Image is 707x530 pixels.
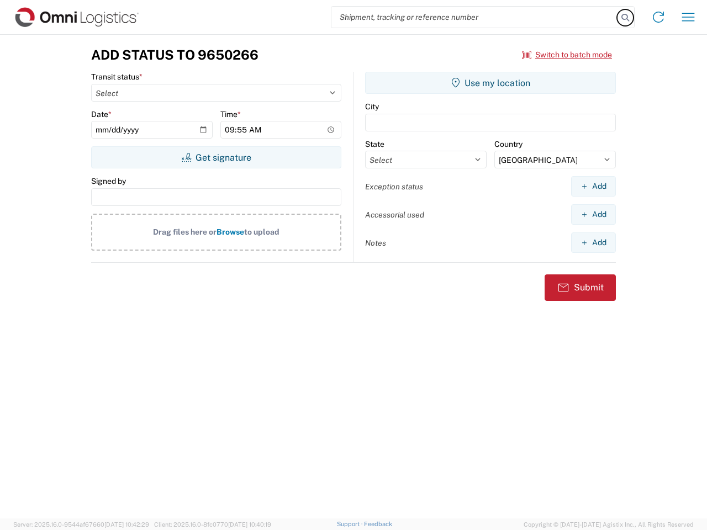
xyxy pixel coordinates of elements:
[365,210,424,220] label: Accessorial used
[91,146,341,168] button: Get signature
[571,204,616,225] button: Add
[365,238,386,248] label: Notes
[365,182,423,192] label: Exception status
[365,102,379,112] label: City
[494,139,523,149] label: Country
[154,521,271,528] span: Client: 2025.16.0-8fc0770
[220,109,241,119] label: Time
[91,176,126,186] label: Signed by
[337,521,365,527] a: Support
[364,521,392,527] a: Feedback
[104,521,149,528] span: [DATE] 10:42:29
[365,139,384,149] label: State
[524,520,694,529] span: Copyright © [DATE]-[DATE] Agistix Inc., All Rights Reserved
[91,47,258,63] h3: Add Status to 9650266
[331,7,618,28] input: Shipment, tracking or reference number
[153,227,217,236] span: Drag files here or
[91,109,112,119] label: Date
[571,176,616,197] button: Add
[365,72,616,94] button: Use my location
[217,227,244,236] span: Browse
[13,521,149,528] span: Server: 2025.16.0-9544af67660
[522,46,612,64] button: Switch to batch mode
[571,232,616,253] button: Add
[91,72,143,82] label: Transit status
[244,227,279,236] span: to upload
[545,274,616,301] button: Submit
[228,521,271,528] span: [DATE] 10:40:19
